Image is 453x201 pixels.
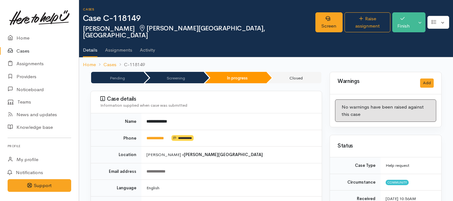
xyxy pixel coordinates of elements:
nav: breadcrumb [79,57,453,72]
b: [PERSON_NAME][GEOGRAPHIC_DATA] [184,152,263,157]
td: Location [91,147,141,163]
h6: Profile [8,142,71,150]
td: Language [91,180,141,197]
h3: Case details [100,96,314,102]
td: Case Type [330,157,381,174]
li: C-118149 [116,61,145,68]
span: Community [386,180,409,185]
td: Name [91,113,141,130]
h3: Status [338,143,434,149]
a: Screen [315,12,343,32]
a: Activity [140,39,155,57]
button: Add [420,79,434,88]
h1: Case C-118149 [83,14,315,23]
li: Screening [145,72,204,83]
li: In progress [205,72,266,83]
li: Closed [268,72,321,83]
div: No warnings have been raised against this case [335,99,436,122]
td: Phone [91,130,141,147]
h6: Cases [83,8,315,11]
td: Circumstance [330,174,381,191]
a: Assignments [105,39,132,57]
span: [PERSON_NAME] » [146,152,263,157]
h3: Warnings [338,79,413,85]
td: Email address [91,163,141,180]
a: Details [83,39,97,57]
td: English [141,180,322,197]
a: Home [83,61,96,68]
div: Information supplied when case was submitted [100,102,314,109]
li: Pending [91,72,144,83]
a: Cases [103,61,116,68]
a: Raise assignment [344,12,390,32]
span: [PERSON_NAME][GEOGRAPHIC_DATA], [GEOGRAPHIC_DATA] [83,24,265,39]
h2: [PERSON_NAME] [83,25,315,39]
button: Support [8,179,71,192]
td: Help request [381,157,441,174]
button: Finish [392,12,414,32]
